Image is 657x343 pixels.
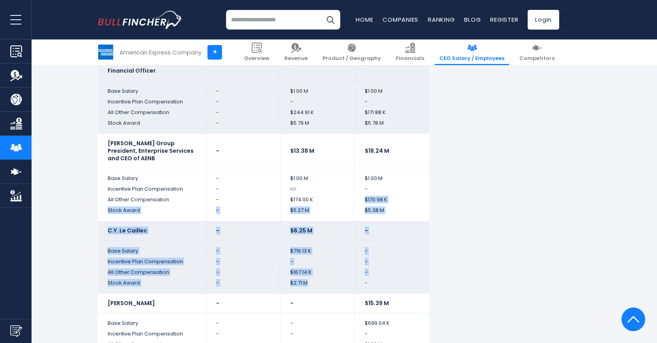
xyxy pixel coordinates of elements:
b: $6.25 M [290,227,312,234]
span: CEO Salary / Employees [439,55,504,62]
a: Financials [391,39,429,65]
span: Competitors [519,55,554,62]
td: Base Salary [98,81,206,97]
td: Base Salary [98,313,206,329]
img: AXP logo [98,45,113,60]
td: All Other Compensation [98,195,206,205]
td: Base Salary [98,168,206,184]
b: $15.39 M [365,299,389,307]
td: - [355,240,429,256]
td: $174.00 K [280,195,355,205]
td: - [206,240,280,256]
td: $5.27 M [280,205,355,221]
a: Register [490,15,518,24]
td: Stock Award [98,118,206,134]
span: Revenue [284,55,308,62]
td: $170.98 K [355,195,429,205]
td: - [280,257,355,267]
b: $18.24 M [365,147,389,155]
td: - [206,267,280,278]
div: American Express Company [119,48,202,57]
td: - [206,278,280,294]
td: - [206,329,280,339]
a: Login [528,10,559,30]
td: Incentive Plan Compensation [98,257,206,267]
td: - [206,97,280,107]
span: Overview [244,55,269,62]
td: - [206,107,280,118]
td: - [206,81,280,97]
td: $244.91 K [280,107,355,118]
td: $167.14 K [280,267,355,278]
td: - [206,313,280,329]
td: $5.38 M [355,205,429,221]
td: - [280,313,355,329]
td: All Other Compensation [98,107,206,118]
a: Competitors [515,39,559,65]
span: Product / Geography [323,55,381,62]
a: Blog [464,15,481,24]
td: Stock Award [98,278,206,294]
a: Go to homepage [98,11,183,29]
b: - [216,227,219,234]
span: Financials [396,55,424,62]
td: - [280,329,355,339]
td: - [355,97,429,107]
b: - [365,227,368,234]
td: Base Salary [98,240,206,256]
img: bullfincher logo [98,11,183,29]
b: [PERSON_NAME] [108,299,155,307]
td: - [280,97,355,107]
b: - [290,299,293,307]
a: Ranking [428,15,455,24]
td: - [280,184,355,195]
td: - [206,184,280,195]
td: All Other Compensation [98,267,206,278]
td: $1.00 M [280,81,355,97]
td: - [355,257,429,267]
td: $699.04 K [355,313,429,329]
a: CEO Salary / Employees [435,39,509,65]
td: $1.00 M [355,168,429,184]
b: [PERSON_NAME] Group President, Enterprise Services and CEO of AENB [108,139,194,162]
td: $5.78 M [355,118,429,134]
td: Stock Award [98,205,206,221]
b: C.Y. Le Caillec [108,227,147,234]
td: Incentive Plan Compensation [98,97,206,107]
a: Companies [383,15,418,24]
td: - [355,278,429,294]
td: - [206,205,280,221]
td: - [206,195,280,205]
button: Search [321,10,340,30]
td: $171.88 K [355,107,429,118]
td: Incentive Plan Compensation [98,329,206,339]
td: - [206,168,280,184]
b: $13.38 M [290,147,314,155]
td: $2.71 M [280,278,355,294]
td: Incentive Plan Compensation [98,184,206,195]
a: Overview [239,39,274,65]
a: Product / Geography [318,39,386,65]
td: $1.00 M [355,81,429,97]
td: - [355,329,429,339]
a: Revenue [280,39,312,65]
a: Home [356,15,373,24]
td: - [355,184,429,195]
td: - [206,118,280,134]
td: $719.13 K [280,240,355,256]
td: - [206,257,280,267]
td: - [355,267,429,278]
a: + [207,45,222,60]
b: - [216,299,219,307]
td: $1.00 M [280,168,355,184]
b: - [216,147,219,155]
td: $5.79 M [280,118,355,134]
